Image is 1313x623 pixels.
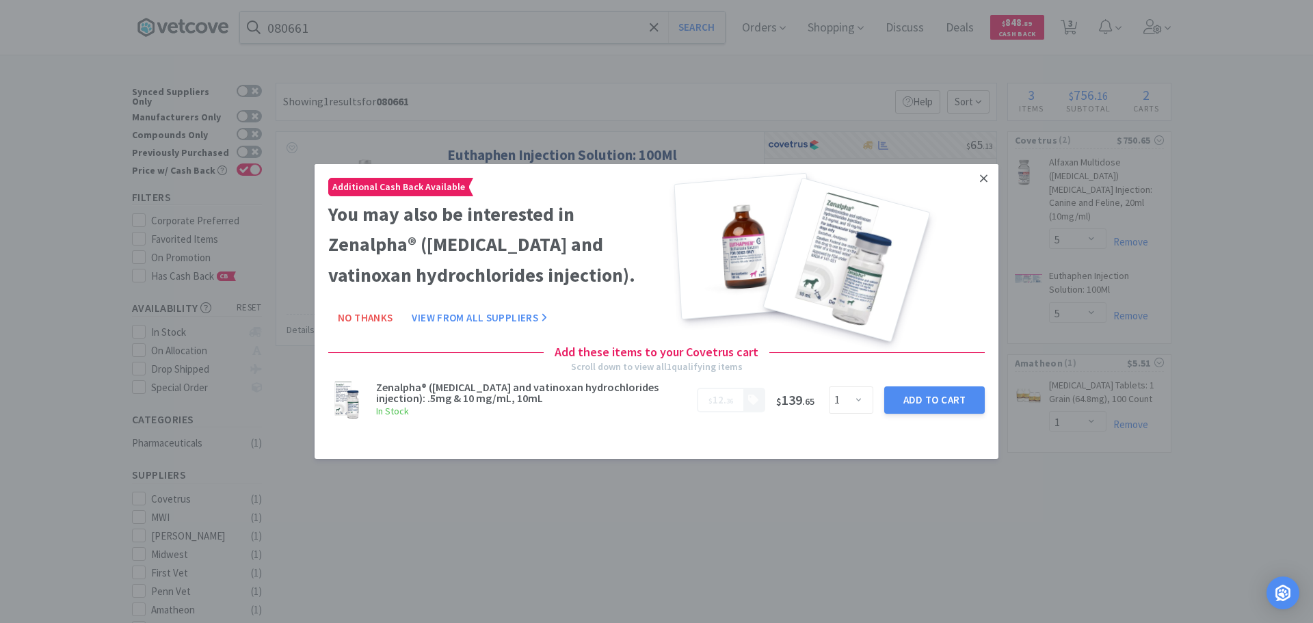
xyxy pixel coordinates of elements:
h3: Zenalpha® ([MEDICAL_DATA] and vatinoxan hydrochlorides injection): .5mg & 10 mg/mL, 10mL [376,382,689,403]
div: Open Intercom Messenger [1266,576,1299,609]
span: . 65 [802,395,814,408]
img: cb44c62f979348bdbd514df50ec8d2d9_502566.jpeg [328,382,365,419]
button: Add to Cart [884,386,985,414]
span: $ [776,395,782,408]
span: Additional Cash Back Available [329,178,468,196]
h2: You may also be interested in Zenalpha® ([MEDICAL_DATA] and vatinoxan hydrochlorides injection). [328,199,651,291]
div: Scroll down to view all 1 qualifying items [571,359,743,374]
span: 12 [713,393,724,406]
span: $ [708,397,713,406]
h4: Add these items to your Covetrus cart [544,343,769,362]
button: View From All Suppliers [402,304,557,332]
span: 36 [726,397,733,406]
h6: In Stock [376,403,689,419]
button: No Thanks [328,304,402,332]
span: . [708,393,733,406]
span: 139 [776,391,814,408]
